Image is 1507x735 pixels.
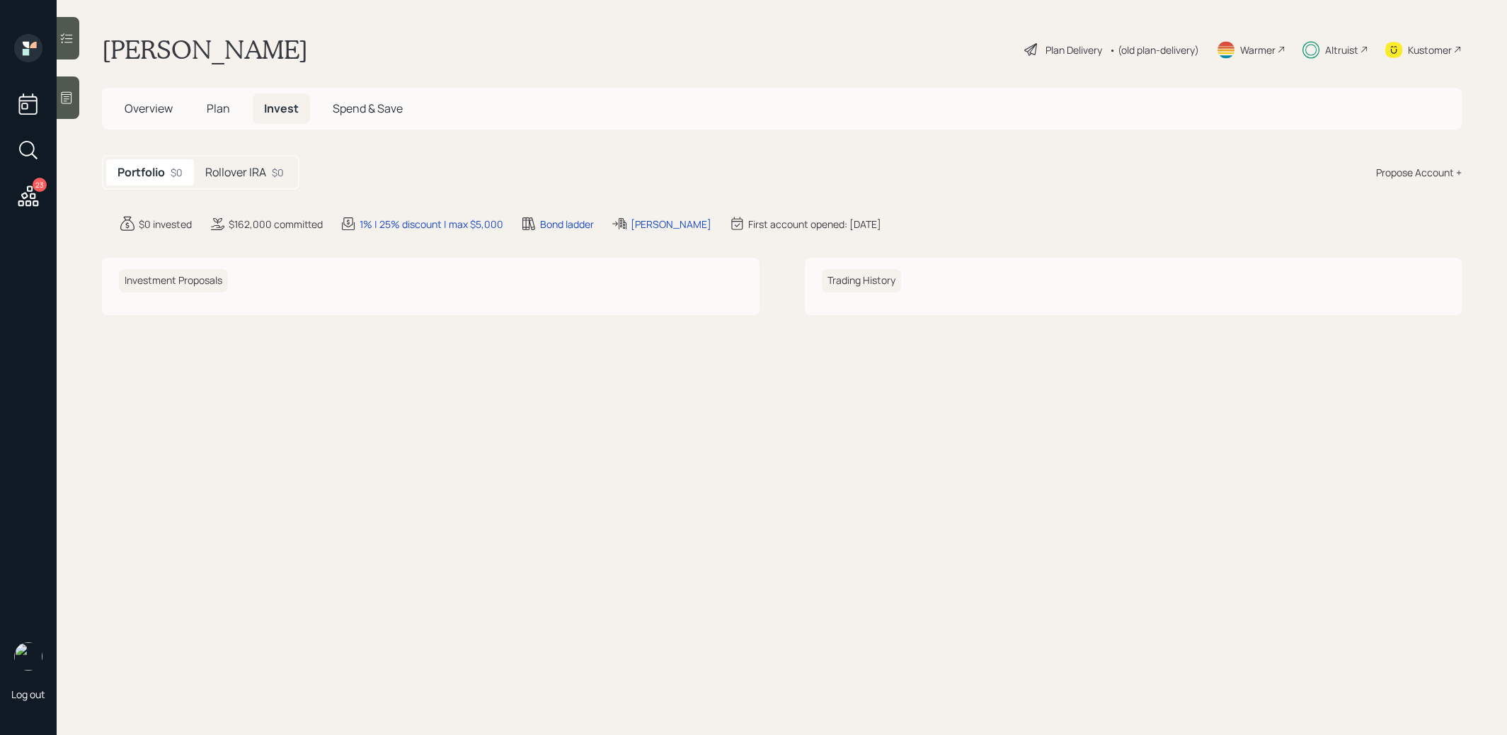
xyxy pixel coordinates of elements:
div: Altruist [1325,42,1358,57]
div: 23 [33,178,47,192]
div: $0 [272,165,284,180]
div: $0 invested [139,217,192,232]
span: Spend & Save [333,101,403,116]
div: Warmer [1240,42,1276,57]
h5: Rollover IRA [205,166,266,179]
h5: Portfolio [118,166,165,179]
div: Bond ladder [540,217,594,232]
div: First account opened: [DATE] [748,217,881,232]
div: Log out [11,688,45,701]
div: Kustomer [1408,42,1452,57]
div: [PERSON_NAME] [631,217,711,232]
div: $0 [171,165,183,180]
div: 1% | 25% discount | max $5,000 [360,217,503,232]
span: Plan [207,101,230,116]
img: treva-nostdahl-headshot.png [14,642,42,671]
h6: Investment Proposals [119,269,228,292]
h1: [PERSON_NAME] [102,34,308,65]
h6: Trading History [822,269,901,292]
span: Invest [264,101,299,116]
div: $162,000 committed [229,217,323,232]
span: Overview [125,101,173,116]
div: • (old plan-delivery) [1109,42,1199,57]
div: Propose Account + [1376,165,1462,180]
div: Plan Delivery [1045,42,1102,57]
